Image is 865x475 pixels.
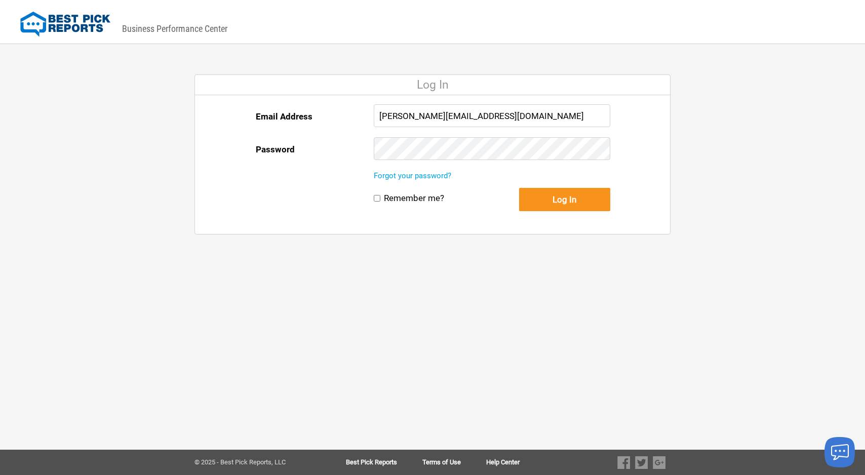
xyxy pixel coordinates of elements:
label: Email Address [256,104,312,129]
label: Password [256,137,295,162]
div: © 2025 - Best Pick Reports, LLC [194,459,313,466]
div: Log In [195,75,670,95]
img: Best Pick Reports Logo [20,12,110,37]
a: Help Center [486,459,520,466]
button: Log In [519,188,610,211]
label: Remember me? [384,193,444,204]
a: Forgot your password? [374,171,451,180]
button: Launch chat [824,437,855,467]
a: Best Pick Reports [346,459,422,466]
a: Terms of Use [422,459,486,466]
